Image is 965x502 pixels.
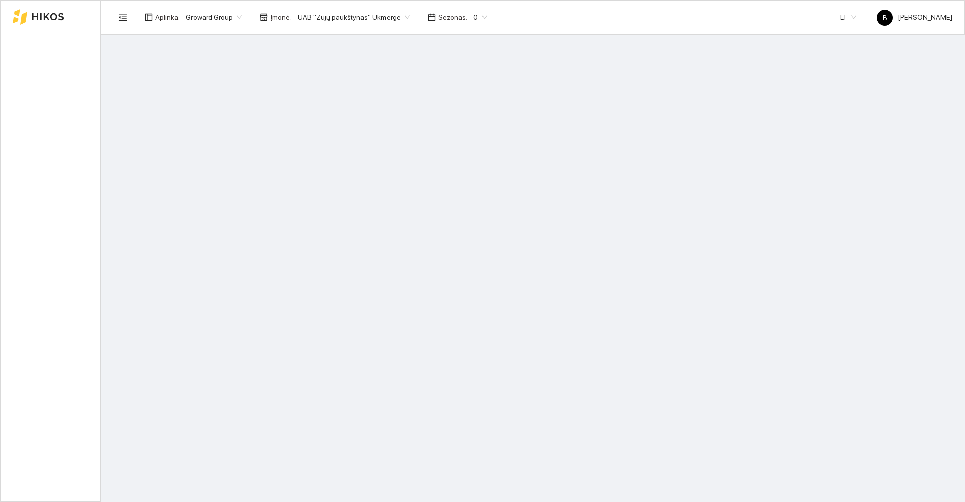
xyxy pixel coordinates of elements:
[298,10,410,25] span: UAB "Zujų paukštynas" Ukmerge
[438,12,467,23] span: Sezonas :
[473,10,487,25] span: 0
[840,10,856,25] span: LT
[155,12,180,23] span: Aplinka :
[113,7,133,27] button: menu-fold
[186,10,242,25] span: Groward Group
[877,13,952,21] span: [PERSON_NAME]
[118,13,127,22] span: menu-fold
[260,13,268,21] span: shop
[883,10,887,26] span: B
[270,12,292,23] span: Įmonė :
[428,13,436,21] span: calendar
[145,13,153,21] span: layout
